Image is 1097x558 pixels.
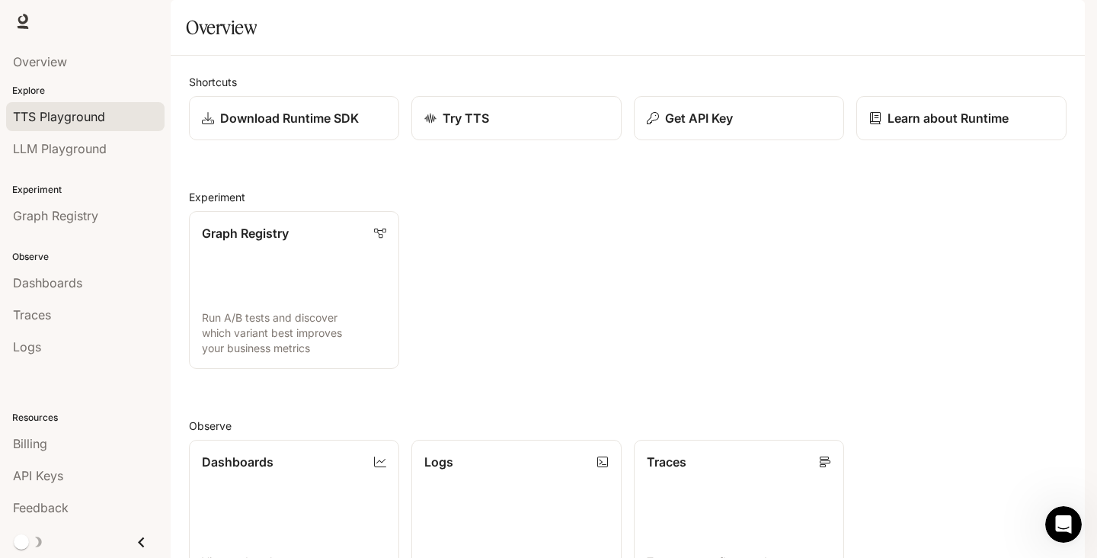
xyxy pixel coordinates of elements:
[220,109,359,127] p: Download Runtime SDK
[888,109,1009,127] p: Learn about Runtime
[189,74,1067,90] h2: Shortcuts
[1045,506,1082,543] iframe: Intercom live chat
[424,453,453,471] p: Logs
[189,96,399,140] a: Download Runtime SDK
[189,211,399,369] a: Graph RegistryRun A/B tests and discover which variant best improves your business metrics
[202,453,273,471] p: Dashboards
[202,224,289,242] p: Graph Registry
[443,109,489,127] p: Try TTS
[186,12,257,43] h1: Overview
[189,418,1067,434] h2: Observe
[202,310,386,356] p: Run A/B tests and discover which variant best improves your business metrics
[411,96,622,140] a: Try TTS
[189,189,1067,205] h2: Experiment
[665,109,733,127] p: Get API Key
[647,453,686,471] p: Traces
[634,96,844,140] button: Get API Key
[856,96,1067,140] a: Learn about Runtime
